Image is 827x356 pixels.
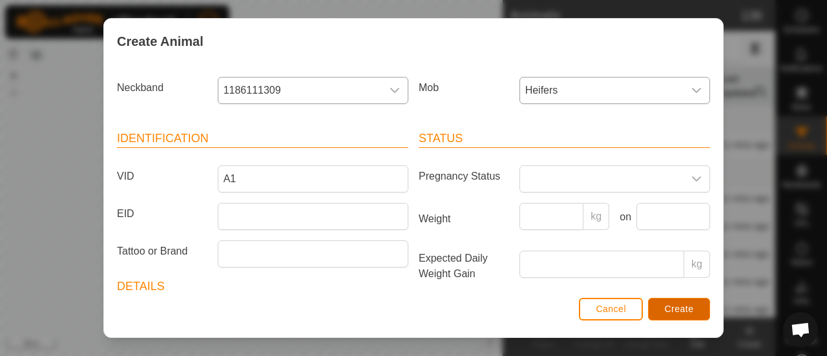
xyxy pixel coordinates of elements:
label: VID [112,165,213,187]
label: Pregnancy Status [413,165,514,187]
label: Mob [413,77,514,99]
header: Details [117,278,408,296]
label: Weight [413,203,514,235]
div: dropdown trigger [382,78,408,103]
div: Open chat [783,312,818,347]
p-inputgroup-addon: kg [583,203,609,230]
p-inputgroup-addon: kg [684,251,710,278]
span: Heifers [520,78,684,103]
label: Neckband [112,77,213,99]
header: Status [419,130,710,148]
span: Create Animal [117,32,204,51]
span: Cancel [596,304,626,314]
label: Tattoo or Brand [112,240,213,262]
button: Create [648,298,710,320]
label: Expected Daily Weight Gain [413,251,514,282]
label: on [614,209,631,225]
label: EID [112,203,213,225]
div: dropdown trigger [684,166,709,192]
header: Identification [117,130,408,148]
div: dropdown trigger [684,78,709,103]
span: 1186111309 [218,78,382,103]
span: Create [665,304,694,314]
button: Cancel [579,298,643,320]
